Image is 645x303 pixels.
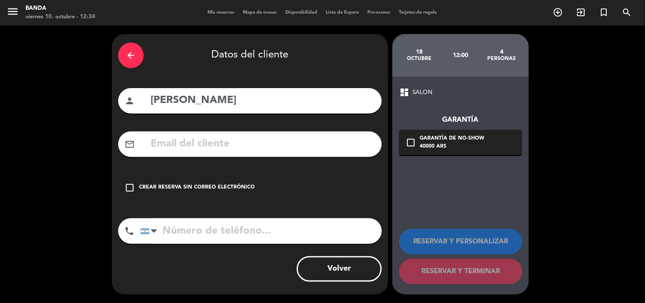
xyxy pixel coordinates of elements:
[139,183,255,192] div: Crear reserva sin correo electrónico
[420,134,485,143] div: Garantía de no-show
[141,219,160,243] div: Argentina: +54
[281,10,321,15] span: Disponibilidad
[399,114,522,126] div: Garantía
[399,229,523,254] button: RESERVAR Y PERSONALIZAR
[395,10,442,15] span: Tarjetas de regalo
[26,13,95,21] div: viernes 10. octubre - 12:34
[622,7,632,17] i: search
[420,143,485,151] div: 40000 ARS
[26,4,95,13] div: Banda
[239,10,281,15] span: Mapa de mesas
[124,226,134,236] i: phone
[297,256,382,282] button: Volver
[576,7,586,17] i: exit_to_app
[140,218,382,244] input: Número de teléfono...
[321,10,363,15] span: Lista de Espera
[481,55,523,62] div: personas
[126,50,136,60] i: arrow_back
[399,55,440,62] div: octubre
[6,5,19,21] button: menu
[125,139,135,149] i: mail_outline
[125,96,135,106] i: person
[440,40,481,70] div: 12:00
[6,5,19,18] i: menu
[399,259,523,284] button: RESERVAR Y TERMINAR
[150,135,375,153] input: Email del cliente
[118,40,382,70] div: Datos del cliente
[125,183,135,193] i: check_box_outline_blank
[363,10,395,15] span: Pre-acceso
[150,92,375,109] input: Nombre del cliente
[406,137,416,148] i: check_box_outline_blank
[399,49,440,55] div: 18
[412,88,433,97] span: SALON
[203,10,239,15] span: Mis reservas
[553,7,563,17] i: add_circle_outline
[481,49,523,55] div: 4
[399,87,409,97] span: dashboard
[599,7,609,17] i: turned_in_not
